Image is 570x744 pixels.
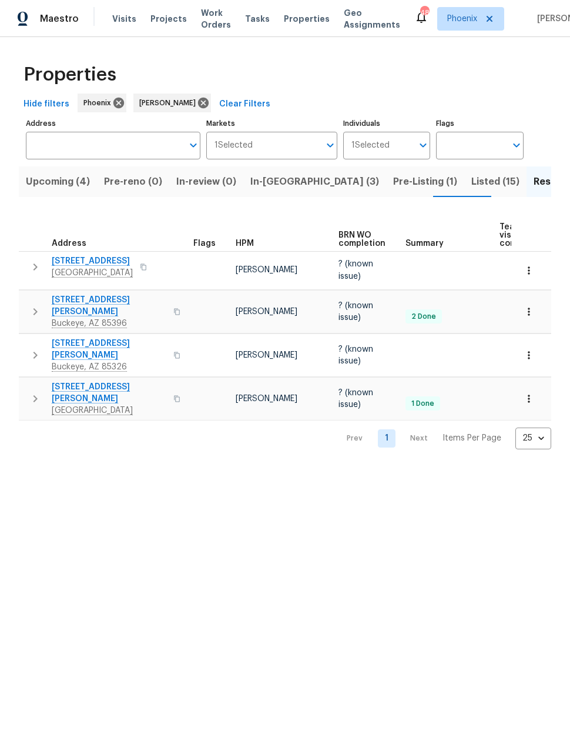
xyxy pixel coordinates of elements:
span: Pre-Listing (1) [393,174,457,190]
span: Properties [284,13,330,25]
label: Individuals [343,120,431,127]
button: Open [185,137,202,154]
span: Visits [112,13,136,25]
span: [PERSON_NAME] [139,97,200,109]
span: ? (known issue) [338,389,373,409]
span: Teardown visit complete [499,223,541,248]
span: 1 Selected [214,141,253,151]
span: 1 Done [407,399,439,409]
div: 25 [515,423,551,453]
span: Address [52,239,86,248]
span: Phoenix [83,97,116,109]
span: Properties [24,69,116,81]
span: In-[GEOGRAPHIC_DATA] (3) [250,174,379,190]
button: Open [322,137,338,154]
span: Upcoming (4) [26,174,90,190]
span: Geo Assignments [344,7,400,31]
span: ? (known issue) [338,345,373,365]
span: [PERSON_NAME] [236,308,297,316]
label: Address [26,120,200,127]
span: Work Orders [201,7,231,31]
span: Hide filters [24,97,69,112]
span: Phoenix [447,13,477,25]
a: Goto page 1 [378,429,395,448]
nav: Pagination Navigation [336,428,551,449]
span: Listed (15) [471,174,519,190]
span: Tasks [245,15,270,23]
label: Markets [206,120,337,127]
span: Projects [150,13,187,25]
label: Flags [436,120,524,127]
span: 1 Selected [351,141,390,151]
button: Hide filters [19,94,74,115]
p: Items Per Page [442,432,501,444]
span: [PERSON_NAME] [236,351,297,359]
span: Flags [193,239,216,248]
span: Maestro [40,13,79,25]
span: Clear Filters [219,97,270,112]
span: HPM [236,239,254,248]
span: Summary [405,239,444,248]
span: In-review (0) [176,174,236,190]
button: Clear Filters [214,94,275,115]
span: [PERSON_NAME] [236,395,297,403]
div: Phoenix [78,94,126,112]
span: Pre-reno (0) [104,174,162,190]
span: ? (known issue) [338,302,373,322]
span: 2 Done [407,312,441,322]
span: [PERSON_NAME] [236,266,297,274]
button: Open [508,137,525,154]
span: ? (known issue) [338,260,373,280]
button: Open [415,137,431,154]
div: [PERSON_NAME] [133,94,211,112]
div: 48 [420,7,428,19]
span: BRN WO completion [338,231,385,248]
